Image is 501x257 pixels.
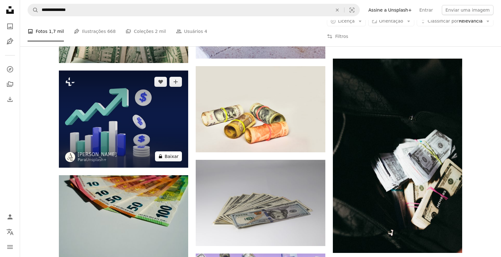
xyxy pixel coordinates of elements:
[368,16,414,26] button: Orientação
[169,77,182,87] button: Adicionar à coleção
[4,35,16,48] a: Ilustrações
[155,151,182,161] button: Baixar
[4,20,16,33] a: Fotos
[28,4,360,16] form: Pesquise conteúdo visual em todo o site
[4,4,16,18] a: Início — Unsplash
[59,215,188,221] a: um monte de dinheiro sentado em cima de uma mesa
[155,28,166,35] span: 2 mil
[4,63,16,76] a: Explorar
[428,18,459,24] span: Classificar por
[4,226,16,238] button: Idioma
[86,158,107,162] a: Unsplash+
[442,5,493,15] button: Enviar uma imagem
[365,5,416,15] a: Assine a Unsplash+
[126,21,166,41] a: Coleções 2 mil
[416,5,436,15] a: Entrar
[196,200,325,206] a: uma pilha de notas de vinte dólares deitadas umas sobre as outras
[204,28,207,35] span: 4
[428,18,483,24] span: Relevância
[333,153,462,158] a: um saco cheio de muito dinheiro sentado em cima de uma mesa
[196,106,325,112] a: rolou quatro notas de rúpia indiana
[176,21,207,41] a: Usuários 4
[59,71,188,168] img: ícone
[379,18,403,24] span: Orientação
[327,26,348,46] button: Filtros
[338,18,354,24] span: Licença
[196,160,325,246] img: uma pilha de notas de vinte dólares deitadas umas sobre as outras
[154,77,167,87] button: Curtir
[333,59,462,253] img: um saco cheio de muito dinheiro sentado em cima de uma mesa
[107,28,116,35] span: 668
[74,21,116,41] a: Ilustrações 668
[78,151,117,158] a: [PERSON_NAME]
[417,16,493,26] button: Classificar porRelevância
[59,116,188,122] a: ícone
[327,16,365,26] button: Licença
[4,241,16,253] button: Menu
[196,66,325,152] img: rolou quatro notas de rúpia indiana
[344,4,359,16] button: Pesquisa visual
[330,4,344,16] button: Limpar
[78,158,117,163] div: Para
[4,211,16,223] a: Entrar / Cadastrar-se
[4,93,16,106] a: Histórico de downloads
[4,78,16,91] a: Coleções
[65,152,75,162] img: Ir para o perfil de Allison Saeng
[28,4,39,16] button: Pesquise na Unsplash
